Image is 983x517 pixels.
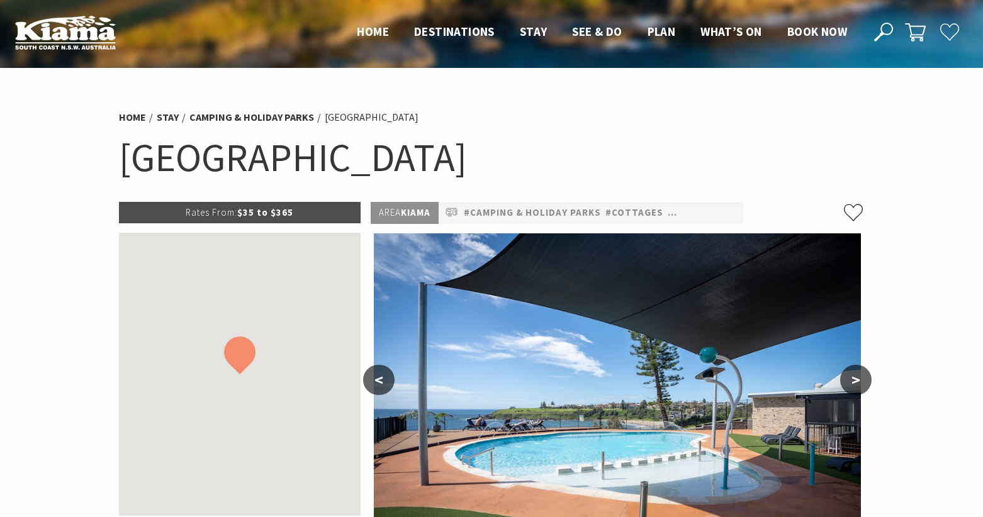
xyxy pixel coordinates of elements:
[344,22,860,43] nav: Main Menu
[840,365,872,395] button: >
[15,15,116,50] img: Kiama Logo
[157,111,179,124] a: Stay
[119,132,864,183] h1: [GEOGRAPHIC_DATA]
[357,24,389,39] span: Home
[186,206,237,218] span: Rates From:
[119,111,146,124] a: Home
[668,205,741,221] a: #Pet Friendly
[189,111,314,124] a: Camping & Holiday Parks
[520,24,548,39] span: Stay
[363,365,395,395] button: <
[572,24,622,39] span: See & Do
[787,24,847,39] span: Book now
[605,205,663,221] a: #Cottages
[414,24,495,39] span: Destinations
[700,24,762,39] span: What’s On
[371,202,439,224] p: Kiama
[325,109,418,126] li: [GEOGRAPHIC_DATA]
[648,24,676,39] span: Plan
[464,205,601,221] a: #Camping & Holiday Parks
[119,202,361,223] p: $35 to $365
[379,206,401,218] span: Area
